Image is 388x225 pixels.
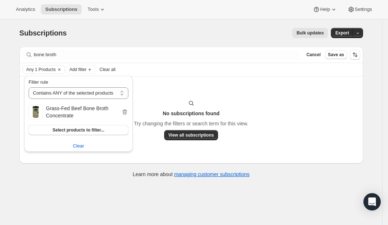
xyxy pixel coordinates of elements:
[23,66,56,74] button: Any 1 Products
[174,171,250,177] a: managing customer subscriptions
[12,4,39,14] button: Analytics
[355,7,372,12] span: Settings
[16,7,35,12] span: Analytics
[303,50,323,59] button: Cancel
[164,130,218,140] button: View all subscriptions
[328,52,344,58] span: Save as
[169,132,214,138] span: View all subscriptions
[163,110,219,117] h3: No subscriptions found
[308,4,341,14] button: Help
[26,67,56,72] span: Any 1 Products
[97,65,118,74] button: Clear all
[320,7,330,12] span: Help
[56,66,63,74] button: Clear
[297,30,324,36] span: Bulk updates
[363,193,381,211] div: Open Intercom Messenger
[29,79,48,85] span: Filter rule
[343,4,376,14] button: Settings
[24,140,133,152] button: Clear subscription product filter
[292,28,328,38] button: Bulk updates
[83,4,110,14] button: Tools
[69,67,86,72] span: Add filter
[29,125,128,135] button: Select products to filter
[34,50,299,60] input: Filter subscribers
[325,50,347,59] button: Save as
[45,7,77,12] span: Subscriptions
[306,52,320,58] span: Cancel
[66,65,95,74] button: Add filter
[88,7,99,12] span: Tools
[46,105,121,119] h2: Grass-Fed Beef Bone Broth Concentrate
[134,120,248,127] p: Try changing the filters or search term for this view.
[20,29,67,37] span: Subscriptions
[133,171,250,178] p: Learn more about
[350,50,360,60] button: Sort the results
[52,127,104,133] span: Select products to filter...
[73,142,84,150] span: Clear
[335,30,349,36] span: Export
[41,4,82,14] button: Subscriptions
[99,67,115,72] span: Clear all
[331,28,353,38] button: Export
